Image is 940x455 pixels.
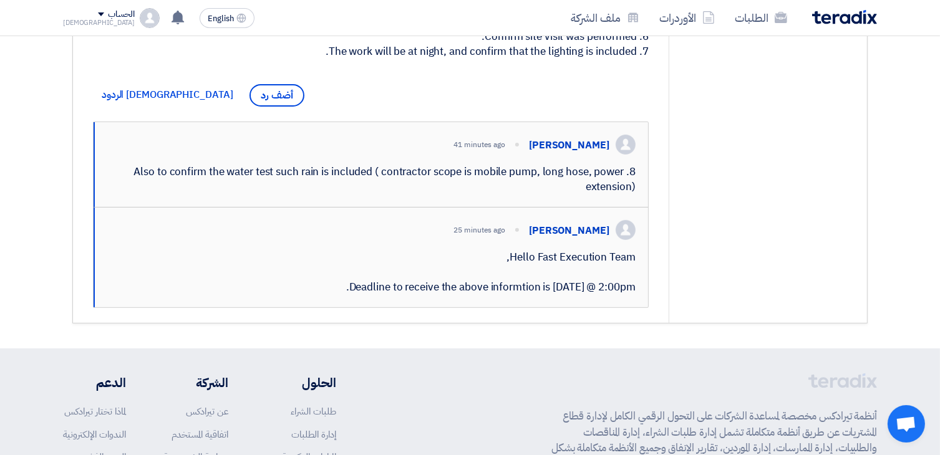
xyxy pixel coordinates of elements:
[529,138,609,152] div: [PERSON_NAME]
[186,405,228,418] a: عن تيرادكس
[616,135,636,155] img: profile_test.png
[63,373,126,392] li: الدعم
[888,405,925,443] div: Open chat
[63,428,126,441] a: الندوات الإلكترونية
[616,220,636,240] img: profile_test.png
[108,9,135,20] div: الحساب
[107,250,636,295] div: Hello Fast Execution Team, Deadline to receive the above informtion is [DATE] @ 2:00pm.
[649,3,725,32] a: الأوردرات
[63,19,135,26] div: [DEMOGRAPHIC_DATA]
[725,3,797,32] a: الطلبات
[250,84,304,107] span: أضف رد
[812,10,877,24] img: Teradix logo
[453,139,505,150] div: 41 minutes ago
[140,8,160,28] img: profile_test.png
[291,405,336,418] a: طلبات الشراء
[561,3,649,32] a: ملف الشركة
[453,224,505,236] div: 25 minutes ago
[172,428,228,441] a: اتفاقية المستخدم
[163,373,228,392] li: الشركة
[200,8,254,28] button: English
[291,428,336,441] a: إدارة الطلبات
[266,373,336,392] li: الحلول
[208,14,234,23] span: English
[102,87,233,102] span: [DEMOGRAPHIC_DATA] الردود
[64,405,126,418] a: لماذا تختار تيرادكس
[529,224,609,237] div: [PERSON_NAME]
[107,165,636,194] div: 8. Also to confirm the water test such rain is included ( contractor scope is mobile pump, long h...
